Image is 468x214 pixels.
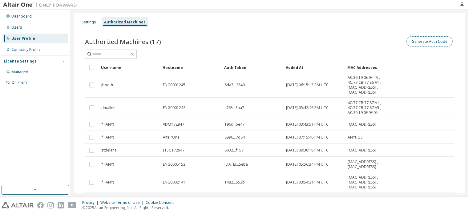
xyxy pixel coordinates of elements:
[58,202,64,208] img: linkedin.svg
[104,20,146,25] div: Authorized Machines
[286,180,329,185] span: [DATE] 03:54:21 PM UTC
[224,63,281,72] div: Auth Token
[11,25,22,30] div: Users
[101,180,114,185] span: * (ANY)
[101,105,115,110] span: dmallen
[224,162,248,167] span: [DATE]...5eba
[146,200,177,205] div: Cookie Consent
[224,105,244,110] span: c763...3aa7
[4,59,37,64] div: License Settings
[101,83,113,87] span: jbooth
[82,20,96,25] div: Settings
[163,180,185,185] span: ENG0002141
[11,36,35,41] div: User Profile
[2,202,34,208] img: altair_logo.svg
[348,122,376,127] span: [MAC_ADDRESS]
[286,83,329,87] span: [DATE] 06:15:13 PM UTC
[11,47,41,52] div: Company Profile
[348,175,386,190] span: [MAC_ADDRESS] , [MAC_ADDRESS] , [MAC_ADDRESS]
[224,148,244,153] span: 6032...f157
[348,159,386,169] span: [MAC_ADDRESS] , [MAC_ADDRESS]
[100,200,146,205] div: Website Terms of Use
[163,135,180,140] span: AltairOne
[101,122,114,127] span: * (ANY)
[348,75,386,95] span: A0:29:19:0E:9F:4A , 4C:77:CB:77:86:A1 , [MAC_ADDRESS] , [MAC_ADDRESS]
[68,202,77,208] img: youtube.svg
[224,83,245,87] span: 6da3...2840
[406,36,453,47] button: Generate Auth Code
[163,122,184,127] span: VDM172947
[163,83,185,87] span: ENG0001245
[37,202,44,208] img: facebook.svg
[3,2,80,8] img: Altair One
[286,148,329,153] span: [DATE] 09:30:18 PM UTC
[224,135,245,140] span: 8896...7d84
[286,135,329,140] span: [DATE] 07:15:46 PM UTC
[82,205,177,210] p: © 2025 Altair Engineering, Inc. All Rights Reserved.
[286,63,342,72] div: Added At
[224,122,244,127] span: 196c...be47
[347,63,386,72] div: MAC Addresses
[85,37,161,46] span: Authorized Machines (17)
[11,80,27,85] div: On Prem
[101,148,117,153] span: stdelane
[348,148,376,153] span: [MAC_ADDRESS]
[348,135,365,140] span: ANYHOST
[101,162,114,167] span: * (ANY)
[286,105,329,110] span: [DATE] 05:42:46 PM UTC
[163,162,185,167] span: ENG0005152
[286,122,329,127] span: [DATE] 03:43:51 PM UTC
[101,63,158,72] div: Username
[47,202,54,208] img: instagram.svg
[286,162,329,167] span: [DATE] 05:56:34 PM UTC
[11,70,28,75] div: Managed
[163,148,184,153] span: ITSG172947
[101,135,114,140] span: * (ANY)
[163,63,219,72] div: Hostname
[82,200,100,205] div: Privacy
[224,180,245,185] span: 1482...553b
[348,100,386,115] span: 4C:77:CB:77:87:A1 , 4C:77:CB:77:87:A5 , A0:29:19:0E:9F:05
[11,14,32,19] div: Dashboard
[163,105,185,110] span: ENG0001242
